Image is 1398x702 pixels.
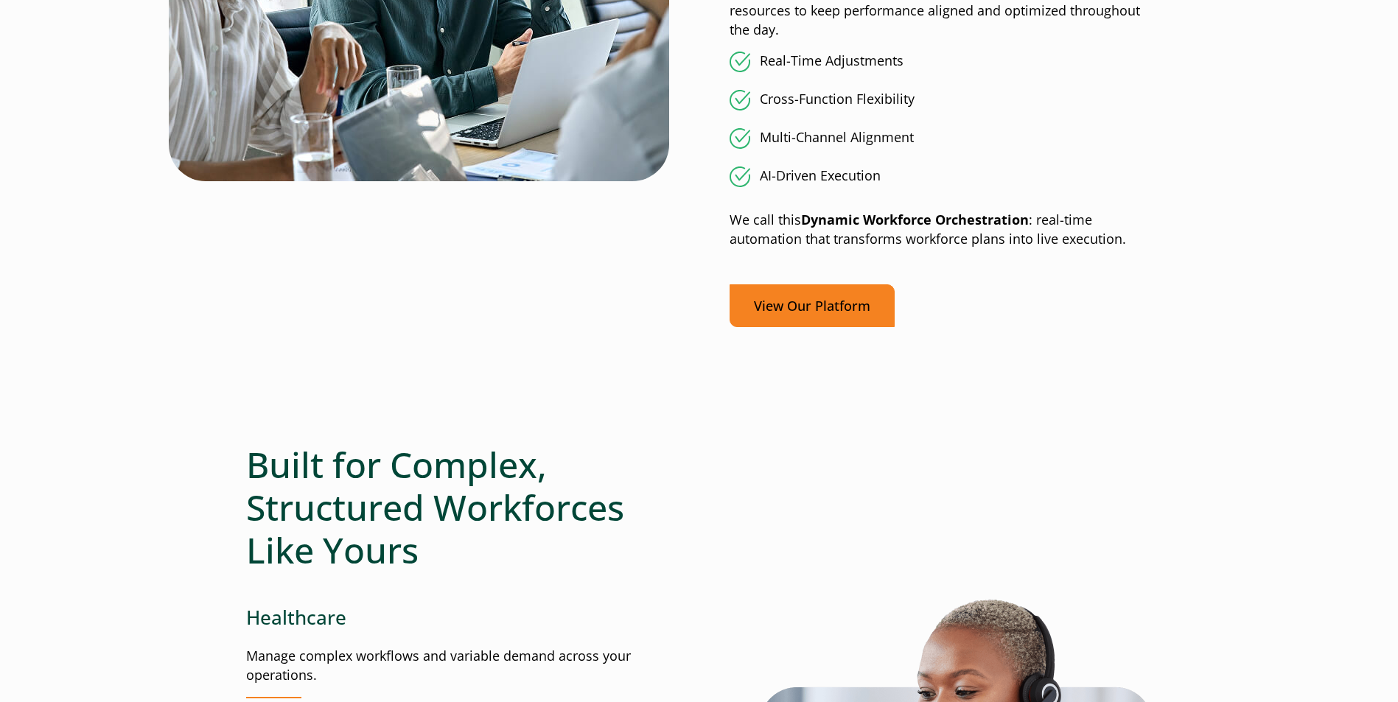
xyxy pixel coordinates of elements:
strong: Dynamic Workforce Orchestration [801,211,1029,228]
li: Real-Time Adjustments [730,52,1153,72]
p: Manage complex workflows and variable demand across your operations. [246,647,699,685]
h3: Healthcare [246,606,699,629]
li: Cross-Function Flexibility [730,90,1153,110]
li: Multi-Channel Alignment [730,128,1153,149]
a: View Our Platform [730,284,895,328]
h2: Built for Complex, Structured Workforces Like Yours [246,443,699,571]
p: We call this : real-time automation that transforms workforce plans into live execution. [730,211,1153,249]
li: AI-Driven Execution [730,166,1153,187]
